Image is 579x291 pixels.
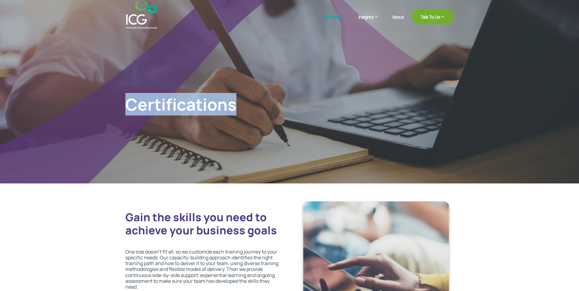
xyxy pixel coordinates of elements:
a: Insights [358,14,385,29]
p: One size doesn’t fit all, so we customize each training journey to your specific needs. Our capac... [125,249,281,290]
a: About [392,15,404,29]
a: Talk To Us [412,9,454,24]
a: Services [323,14,351,29]
h1: Certifications [125,94,281,117]
iframe: Chat Widget [549,262,579,291]
h2: Gain the skills you need to achieve your business goals [125,211,281,240]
